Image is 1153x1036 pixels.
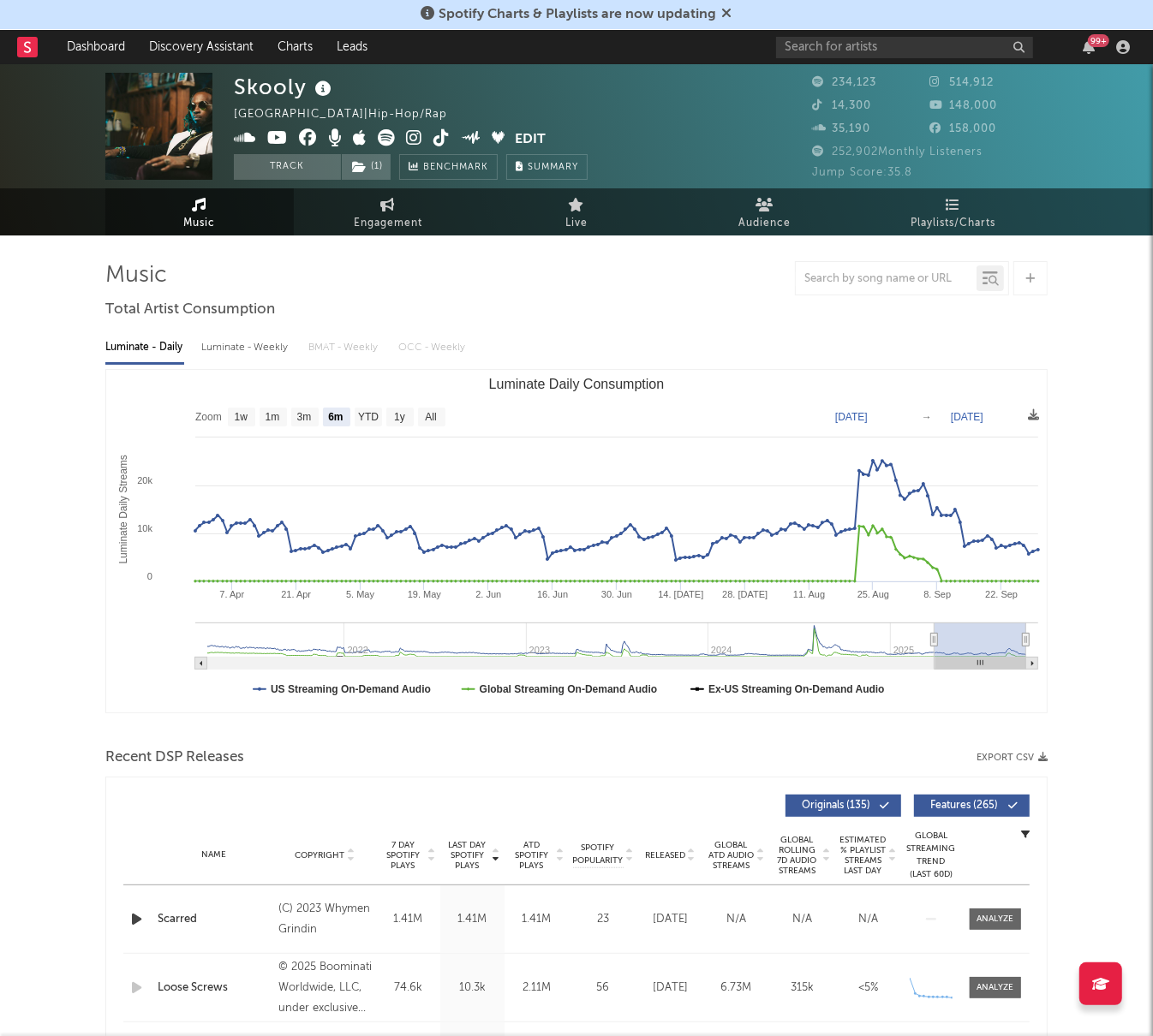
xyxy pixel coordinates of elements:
button: Originals(135) [786,795,901,817]
div: 1.41M [509,911,565,928]
text: [DATE] [835,411,868,423]
span: Released [645,850,685,860]
span: 514,912 [930,77,995,88]
button: 99+ [1083,40,1095,54]
text: 19. May [408,589,442,599]
text: Luminate Daily Consumption [489,377,665,391]
text: 11. Aug [793,589,825,599]
span: Music [184,213,216,234]
text: 10k [137,523,152,533]
text: 21. Apr [281,589,311,599]
div: 1.41M [445,911,500,928]
span: 7 Day Spotify Plays [380,840,426,871]
text: Ex-US Streaming On-Demand Audio [708,683,885,695]
span: ATD Spotify Plays [509,840,554,871]
a: Charts [266,30,325,64]
text: 8. Sep [923,589,951,599]
text: 5. May [346,589,375,599]
div: 23 [573,911,633,928]
span: Engagement [354,213,422,234]
div: <5% [839,979,897,997]
span: Dismiss [722,8,732,21]
a: Audience [671,188,859,235]
text: 7. Apr [219,589,244,599]
span: Recent DSP Releases [105,747,244,768]
a: Live [482,188,671,235]
text: 20k [137,475,152,485]
span: Total Artist Consumption [105,300,275,320]
span: Estimated % Playlist Streams Last Day [839,835,887,876]
span: ( 1 ) [341,154,391,180]
button: Track [234,154,341,180]
a: Engagement [294,188,482,235]
div: [GEOGRAPHIC_DATA] | Hip-Hop/Rap [234,104,467,125]
button: Edit [516,129,547,151]
input: Search for artists [776,37,1033,58]
span: 252,902 Monthly Listeners [812,146,983,158]
text: Luminate Daily Streams [117,455,129,563]
div: © 2025 Boominati Worldwide, LLC, under exclusive license to Mercury Records / Republic Records, a... [278,957,372,1019]
text: 22. Sep [985,589,1018,599]
a: Dashboard [55,30,137,64]
text: 28. [DATE] [722,589,768,599]
span: 158,000 [930,123,997,134]
div: N/A [839,911,897,928]
span: Spotify Popularity [573,842,624,867]
span: 148,000 [930,100,998,111]
span: Copyright [295,850,344,860]
div: Scarred [158,911,270,928]
text: Zoom [195,412,222,424]
text: 1w [235,412,248,424]
text: 1y [394,412,405,424]
span: Benchmark [423,158,488,178]
text: → [922,411,932,423]
a: Leads [325,30,379,64]
div: 1.41M [380,911,436,928]
span: Playlists/Charts [911,213,996,234]
text: 14. [DATE] [658,589,703,599]
div: [DATE] [642,911,699,928]
span: Spotify Charts & Playlists are now updating [439,8,717,21]
span: Live [565,213,588,234]
span: Global ATD Audio Streams [708,840,755,871]
div: Name [158,848,270,861]
text: 1m [266,412,280,424]
div: Luminate - Weekly [201,333,291,362]
div: [DATE] [642,979,699,997]
div: Luminate - Daily [105,333,184,362]
text: 30. Jun [601,589,632,599]
span: Jump Score: 35.8 [812,167,912,178]
text: 0 [147,571,152,581]
span: Global Rolling 7D Audio Streams [774,835,821,876]
a: Playlists/Charts [859,188,1048,235]
div: 99 + [1088,34,1109,47]
span: Audience [739,213,792,234]
button: Export CSV [977,753,1048,763]
div: 2.11M [509,979,565,997]
div: Global Streaming Trend (Last 60D) [905,830,957,881]
span: 14,300 [812,100,871,111]
div: Skooly [234,73,336,101]
div: N/A [774,911,831,928]
a: Benchmark [399,154,498,180]
a: Discovery Assistant [137,30,266,64]
text: 16. Jun [537,589,568,599]
button: Features(265) [914,795,1030,817]
text: [DATE] [951,411,983,423]
text: 2. Jun [475,589,501,599]
a: Music [105,188,294,235]
span: Features ( 265 ) [925,801,1004,811]
text: US Streaming On-Demand Audio [271,683,431,695]
span: Last Day Spotify Plays [445,840,490,871]
div: 56 [573,979,633,997]
span: 234,123 [812,77,876,88]
a: Loose Screws [158,979,270,997]
div: 74.6k [380,979,436,997]
text: YTD [358,412,379,424]
button: (1) [342,154,391,180]
text: 25. Aug [857,589,889,599]
text: All [425,412,436,424]
input: Search by song name or URL [796,272,977,286]
div: (C) 2023 Whymen Grindin [278,899,372,940]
